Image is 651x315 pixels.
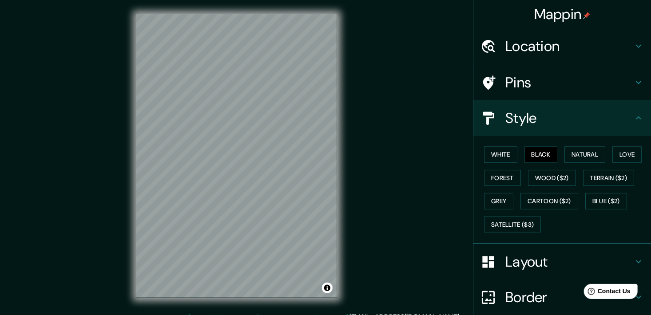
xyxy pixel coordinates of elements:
[583,12,590,19] img: pin-icon.png
[322,283,333,293] button: Toggle attribution
[484,217,541,233] button: Satellite ($3)
[484,193,513,209] button: Grey
[520,193,578,209] button: Cartoon ($2)
[473,65,651,100] div: Pins
[473,280,651,315] div: Border
[528,170,576,186] button: Wood ($2)
[484,146,517,163] button: White
[473,100,651,136] div: Style
[473,28,651,64] div: Location
[534,5,591,23] h4: Mappin
[524,146,558,163] button: Black
[505,74,633,91] h4: Pins
[473,244,651,280] div: Layout
[484,170,521,186] button: Forest
[564,146,605,163] button: Natural
[612,146,642,163] button: Love
[505,253,633,271] h4: Layout
[136,14,337,298] canvas: Map
[505,109,633,127] h4: Style
[505,37,633,55] h4: Location
[572,280,641,305] iframe: Help widget launcher
[583,170,635,186] button: Terrain ($2)
[505,288,633,306] h4: Border
[585,193,627,209] button: Blue ($2)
